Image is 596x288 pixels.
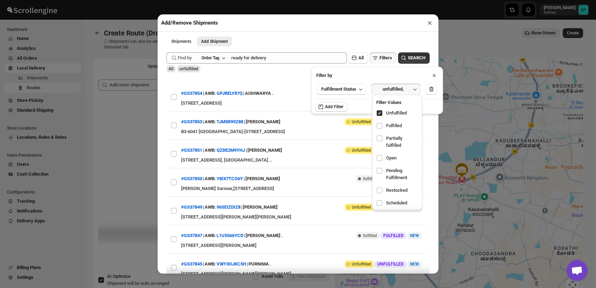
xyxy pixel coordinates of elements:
[181,242,422,249] div: [STREET_ADDRESS][PERSON_NAME]
[386,167,418,181] span: Pending Fulfillment
[217,91,243,96] button: GPJRELY87Q
[376,99,418,106] h2: Filter Values
[386,199,407,207] span: Scheduled
[410,233,419,238] span: NEW
[245,87,273,100] div: AISHWARYA .
[181,148,202,153] button: #GS37851
[201,39,228,44] span: Add Shipment
[386,110,407,117] span: Unfulfilled
[179,66,198,71] span: unfulfilled
[217,176,243,181] button: Y8IX7TCO6Y
[398,52,430,64] button: SEARCH
[246,229,283,242] div: [PERSON_NAME] .
[205,147,216,154] span: AWB:
[316,72,332,79] p: Filter by
[217,148,245,153] button: QZDE2M9YHJ
[383,233,404,238] span: FULFILLED
[171,39,191,44] span: Shipments
[363,176,377,182] span: fulfilled
[315,102,347,112] button: Add Filter
[181,261,202,267] button: #GS37845
[217,233,243,238] button: L1U5566YCD
[363,233,377,238] span: fulfilled
[246,116,280,128] div: [PERSON_NAME]
[181,91,202,96] button: #GS37854
[181,157,422,164] div: [STREET_ADDRESS], [GEOGRAPHIC_DATA]...
[386,187,408,194] span: Restocked
[181,233,202,238] button: #GS37847
[181,214,422,221] div: [STREET_ADDRESS][PERSON_NAME][PERSON_NAME]
[352,119,371,125] span: Unfulfilled
[181,128,422,135] div: B3-6041 [GEOGRAPHIC_DATA]-[STREET_ADDRESS]
[370,52,396,64] button: Filters
[205,232,216,239] span: AWB:
[386,155,397,162] span: Open
[205,118,216,125] span: AWB:
[181,258,271,270] div: | |
[410,262,419,267] span: NEW
[249,258,271,270] div: PURNIMA .
[181,119,202,124] button: #GS37853
[181,176,202,181] button: #GS37850
[168,66,173,71] span: All
[181,229,283,242] div: | |
[205,261,216,268] span: AWB:
[352,261,371,267] span: Unfulfilled
[386,122,402,129] span: Fulfilled
[93,74,335,268] div: Selected Shipments
[379,55,392,60] span: Filters
[181,270,422,277] div: [STREET_ADDRESS][PERSON_NAME][PERSON_NAME]
[161,19,218,26] h2: Add/Remove Shipments
[386,135,418,149] span: Partially fulfilled
[201,55,219,61] div: Order Tag
[197,53,229,63] button: Order Tag
[425,18,435,28] button: ×
[217,261,246,267] button: VWY3OJKC5H
[567,260,588,281] div: Open chat
[349,52,368,64] button: All
[181,116,280,128] div: | |
[217,119,243,124] button: TJM5R99Z88
[321,86,356,93] span: Fulfillment Status
[181,201,278,214] div: | |
[352,204,371,210] span: Unfulfilled
[371,84,420,95] button: unfulfilled,
[377,261,404,267] span: UNFULFILLED
[325,104,343,110] span: Add Filter
[181,185,422,192] div: [PERSON_NAME] Sarovar,[STREET_ADDRESS]
[217,204,240,210] button: 96SEIZDIZ8
[408,54,425,61] span: SEARCH
[231,52,347,64] input: Enter value here
[205,175,216,182] span: AWB:
[317,84,366,95] button: Fulfillment Status
[376,86,411,93] div: unfulfilled,
[247,144,282,157] div: [PERSON_NAME]
[205,204,216,211] span: AWB:
[181,100,422,107] div: [STREET_ADDRESS]
[245,172,280,185] div: [PERSON_NAME]
[205,90,216,97] span: AWB:
[181,87,273,100] div: | |
[181,204,202,210] button: #GS37849
[243,201,278,214] div: [PERSON_NAME]
[352,148,371,153] span: Unfulfilled
[178,54,192,61] span: Find by
[358,55,364,60] span: All
[181,144,282,157] div: | |
[181,172,280,185] div: | |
